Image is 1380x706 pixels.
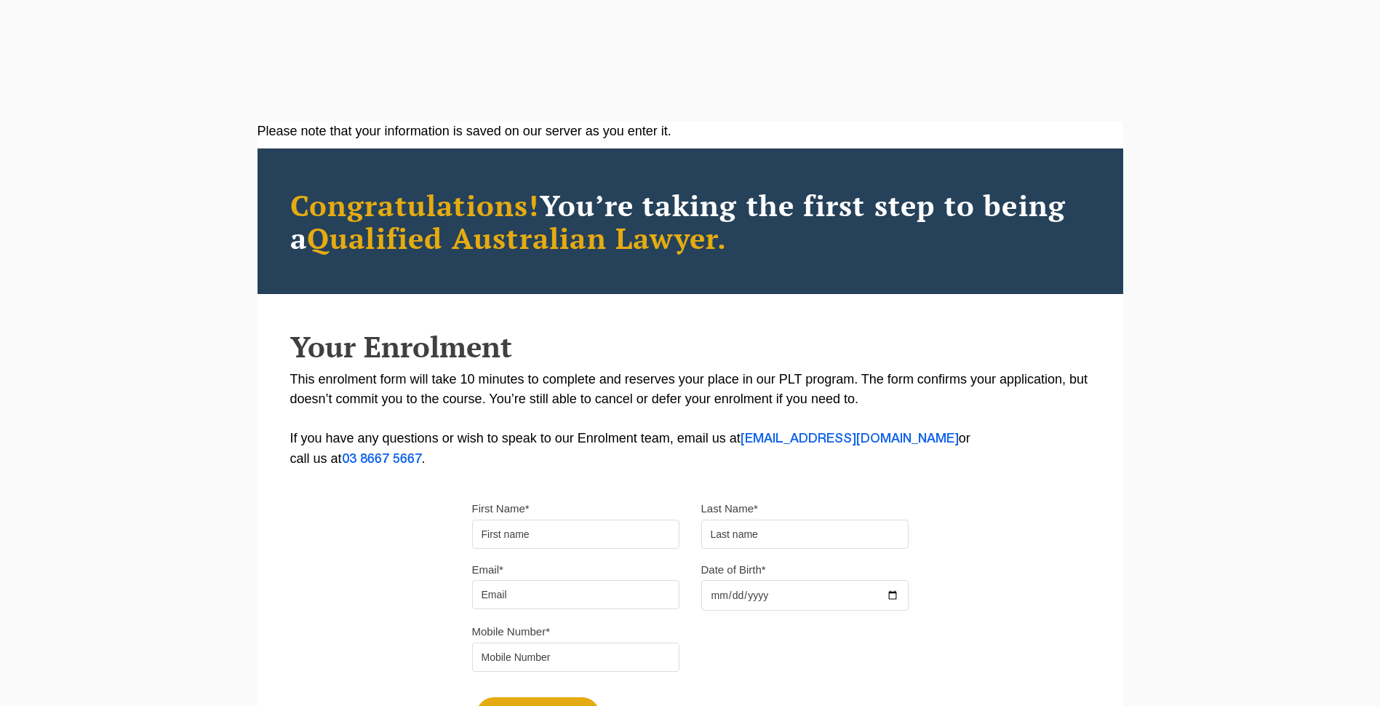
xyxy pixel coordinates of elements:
p: This enrolment form will take 10 minutes to complete and reserves your place in our PLT program. ... [290,370,1090,469]
div: Please note that your information is saved on our server as you enter it. [258,122,1123,141]
input: Email [472,580,679,609]
input: Last name [701,520,909,549]
a: 03 8667 5667 [342,453,422,465]
span: Qualified Australian Lawyer. [307,218,727,257]
label: Email* [472,563,503,577]
input: Mobile Number [472,643,679,672]
span: Congratulations! [290,186,540,224]
h2: Your Enrolment [290,330,1090,362]
h2: You’re taking the first step to being a [290,189,1090,254]
a: [EMAIL_ADDRESS][DOMAIN_NAME] [741,433,959,445]
label: Date of Birth* [701,563,766,577]
label: Last Name* [701,501,758,516]
label: First Name* [472,501,530,516]
label: Mobile Number* [472,624,551,639]
input: First name [472,520,679,549]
